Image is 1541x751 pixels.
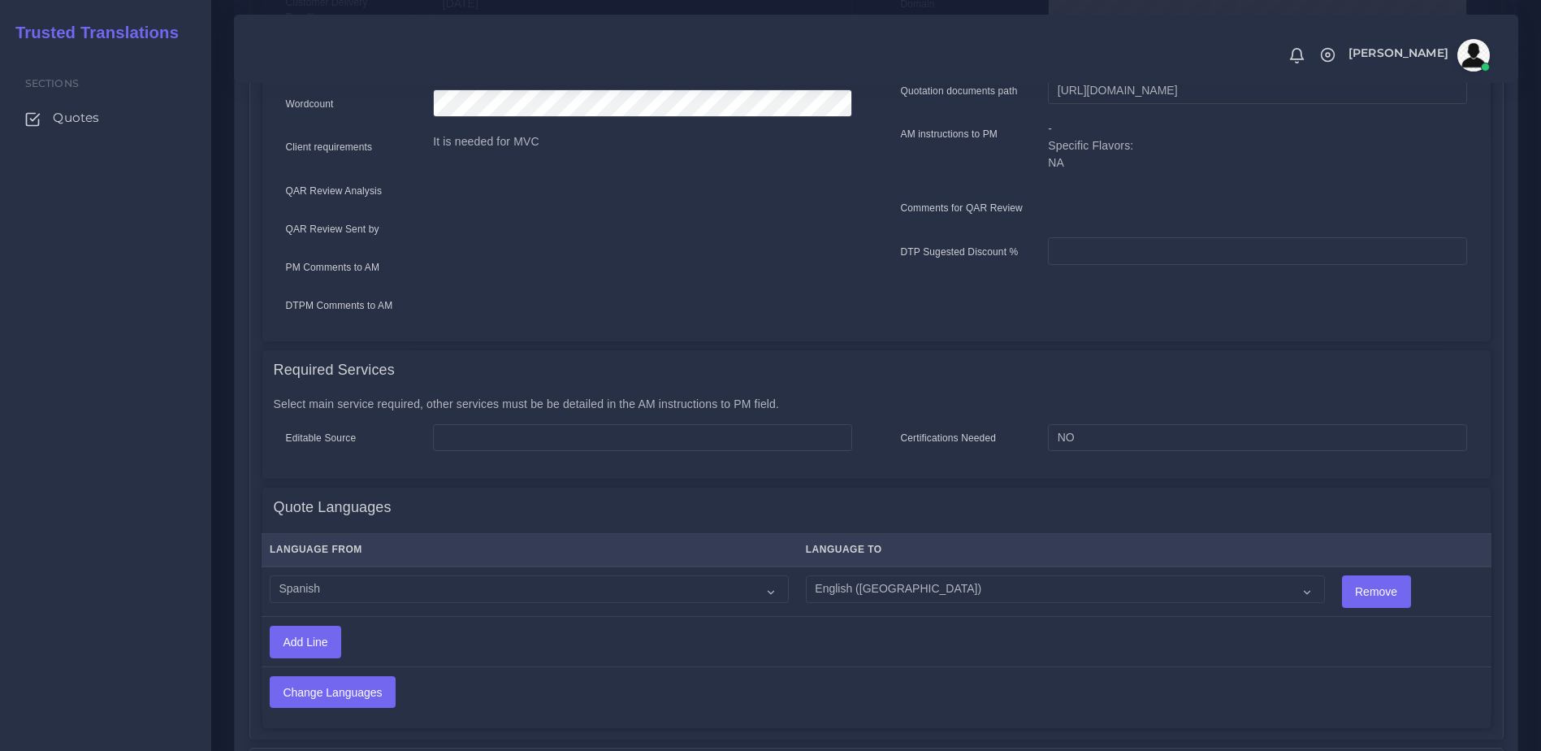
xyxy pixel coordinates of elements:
[286,431,357,445] label: Editable Source
[901,84,1018,98] label: Quotation documents path
[53,109,99,127] span: Quotes
[262,533,798,567] th: Language From
[1048,120,1466,171] p: - Specific Flavors: NA
[901,245,1019,259] label: DTP Sugested Discount %
[1348,47,1448,59] span: [PERSON_NAME]
[271,627,340,658] input: Add Line
[271,677,395,708] input: Change Languages
[1457,39,1490,72] img: avatar
[286,298,393,313] label: DTPM Comments to AM
[901,127,998,141] label: AM instructions to PM
[286,222,379,237] label: QAR Review Sent by
[797,533,1333,567] th: Language To
[901,201,1023,215] label: Comments for QAR Review
[286,260,380,275] label: PM Comments to AM
[901,431,997,445] label: Certifications Needed
[286,140,373,154] label: Client requirements
[286,184,383,198] label: QAR Review Analysis
[1340,39,1496,72] a: [PERSON_NAME]avatar
[1343,576,1410,607] input: Remove
[433,133,851,150] p: It is needed for MVC
[286,97,334,111] label: Wordcount
[12,101,199,135] a: Quotes
[274,396,1479,413] p: Select main service required, other services must be be detailed in the AM instructions to PM field.
[274,362,395,380] h4: Required Services
[4,20,179,46] a: Trusted Translations
[4,23,179,42] h2: Trusted Translations
[25,77,79,89] span: Sections
[274,499,392,517] h4: Quote Languages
